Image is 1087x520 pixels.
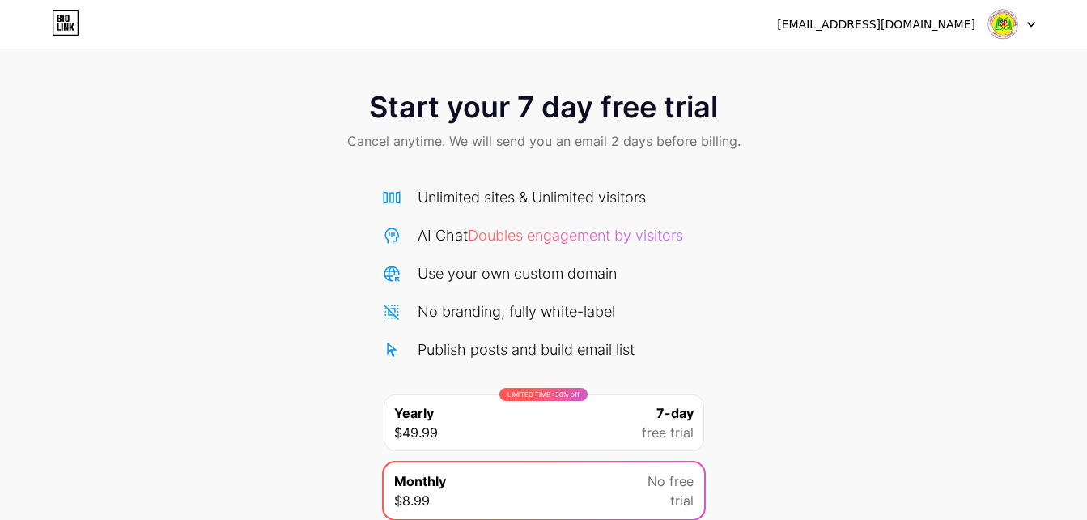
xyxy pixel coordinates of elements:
[394,491,430,510] span: $8.99
[347,131,741,151] span: Cancel anytime. We will send you an email 2 days before billing.
[394,471,446,491] span: Monthly
[468,227,683,244] span: Doubles engagement by visitors
[418,339,635,360] div: Publish posts and build email list
[418,224,683,246] div: AI Chat
[987,9,1018,40] img: sahabatprestasi
[648,471,694,491] span: No free
[394,423,438,442] span: $49.99
[394,403,434,423] span: Yearly
[642,423,694,442] span: free trial
[656,403,694,423] span: 7-day
[670,491,694,510] span: trial
[418,186,646,208] div: Unlimited sites & Unlimited visitors
[499,388,588,401] div: LIMITED TIME : 50% off
[418,262,617,284] div: Use your own custom domain
[369,91,718,123] span: Start your 7 day free trial
[418,300,615,322] div: No branding, fully white-label
[777,16,975,33] div: [EMAIL_ADDRESS][DOMAIN_NAME]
